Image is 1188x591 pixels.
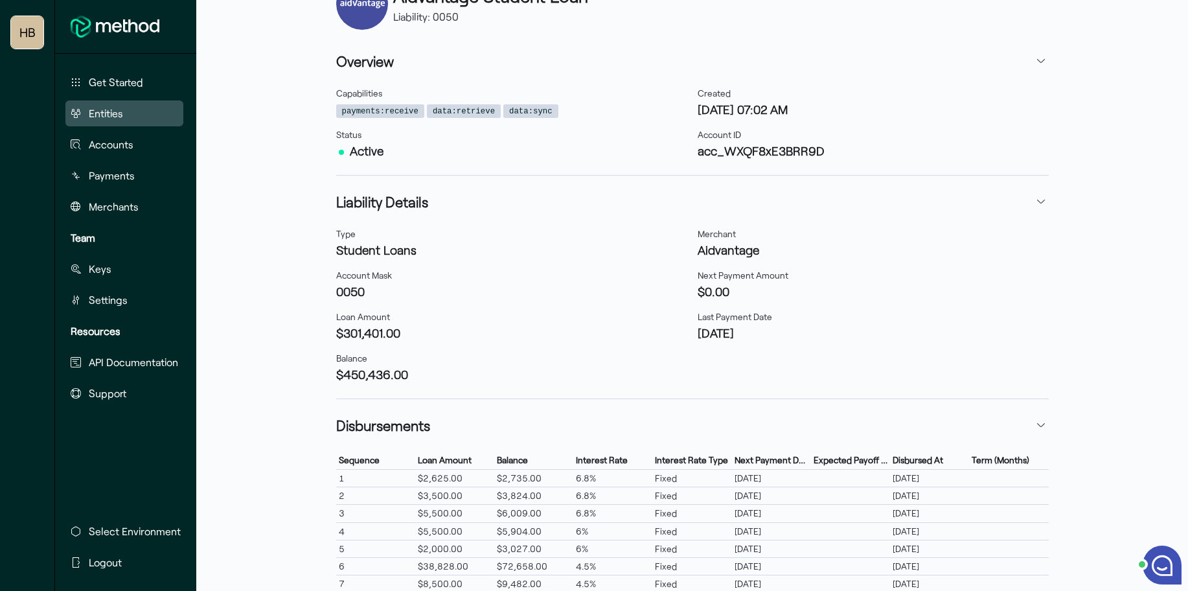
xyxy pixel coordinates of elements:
span: Select Environment [89,524,181,539]
span: Entities [89,106,123,121]
div: $2,000.00 [415,540,494,557]
span: Merchant [698,228,736,239]
span: Settings [89,292,128,308]
span: Accounts [89,137,133,152]
h3: acc_WXQF8xE3BRR9D [698,142,1049,159]
span: Expected Payoff Date [814,454,887,466]
div: Overview [336,76,1049,175]
button: Entities [65,100,183,126]
button: Disbursements [336,410,1049,441]
span: Created [698,87,731,98]
span: Balance [336,353,367,364]
h3: Liability Details [336,191,428,212]
div: [DATE] [890,505,969,522]
div: $3,824.00 [494,487,573,504]
div: 6.8% [573,487,652,504]
button: Select Environment [65,518,186,544]
span: Next Payment Amount [698,270,788,281]
button: Support [65,380,183,406]
div: $5,904.00 [494,523,573,540]
div: $5,500.00 [415,523,494,540]
span: data:sync [503,104,558,118]
div: 5 [336,540,415,557]
code: data:retrieve [433,106,495,117]
button: Highway Benefits [11,16,43,49]
h3: $301,401.00 [336,324,687,342]
h3: $450,436.00 [336,365,687,383]
span: Support [89,386,126,401]
div: 1 [336,470,415,487]
div: [DATE] [890,487,969,504]
div: 2 [336,487,415,504]
span: Next Payment Due Date [735,454,808,466]
div: $2,625.00 [415,470,494,487]
span: Resources [71,323,120,339]
h3: Overview [336,51,394,71]
span: Type [336,228,356,239]
button: Accounts [65,132,183,157]
div: Fixed [652,505,731,522]
button: Settings [65,287,183,313]
span: Capabilities [336,87,382,98]
div: 4 [336,523,415,540]
div: 4.5% [573,558,652,575]
div: 6 [336,558,415,575]
h3: Disbursements [336,415,430,435]
div: Fixed [652,487,731,504]
h3: Active [336,142,687,159]
div: 6% [573,523,652,540]
strong: Team [71,231,95,244]
span: Get Started [89,75,143,90]
span: Term (Months) [972,454,1029,466]
div: 6.8% [573,470,652,487]
button: Get Started [65,69,183,95]
span: Sequence [339,454,380,466]
div: Fixed [652,558,731,575]
h3: [DATE] 07:02 AM [698,100,1049,118]
span: Account Mask [336,270,392,281]
div: $2,735.00 [494,470,573,487]
div: 6% [573,540,652,557]
div: $3,500.00 [415,487,494,504]
button: Keys [65,256,183,282]
span: Disbursed At [893,454,943,466]
span: Payments [89,168,135,183]
div: [DATE] [732,523,811,540]
button: Payments [65,163,183,189]
div: Liability Details [336,217,1049,399]
img: MethodFi Logo [71,16,159,38]
span: Interest Rate Type [655,454,728,466]
span: data:retrieve [427,104,501,118]
span: API Documentation [89,354,178,370]
span: Account ID [698,129,741,140]
div: $38,828.00 [415,558,494,575]
strong: Resources [71,325,120,337]
div: [DATE] [732,505,811,522]
h3: 0050 [336,283,687,300]
div: Fixed [652,470,731,487]
span: Balance [497,454,528,466]
div: [DATE] [732,470,811,487]
span: Loan Amount [336,311,390,322]
div: [DATE] [890,470,969,487]
button: Liability Details [336,186,1049,217]
div: Fixed [652,540,731,557]
h3: [DATE] [698,324,1049,342]
div: [DATE] [732,487,811,504]
span: Status [336,129,361,140]
div: Fixed [652,523,731,540]
div: [DATE] [890,540,969,557]
span: HB [19,19,36,45]
span: Interest Rate [576,454,628,466]
span: Merchants [89,199,139,214]
span: Loan Amount [418,454,472,466]
h3: Student Loans [336,241,687,259]
button: Merchants [65,194,183,220]
div: $72,658.00 [494,558,573,575]
div: 6.8% [573,505,652,522]
span: payments:receive [336,104,424,118]
button: Logout [65,550,186,575]
button: API Documentation [65,349,183,375]
h3: Aidvantage [698,241,1049,259]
